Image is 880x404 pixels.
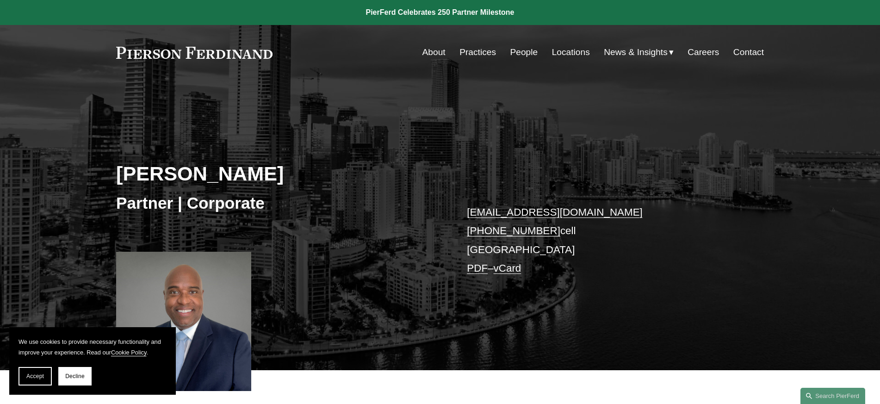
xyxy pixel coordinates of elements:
[552,44,590,61] a: Locations
[800,388,865,404] a: Search this site
[19,367,52,385] button: Accept
[688,44,719,61] a: Careers
[111,349,147,356] a: Cookie Policy
[26,373,44,379] span: Accept
[65,373,85,379] span: Decline
[467,206,642,218] a: [EMAIL_ADDRESS][DOMAIN_NAME]
[733,44,764,61] a: Contact
[116,162,440,186] h2: [PERSON_NAME]
[422,44,446,61] a: About
[604,44,668,61] span: News & Insights
[467,203,737,278] p: cell [GEOGRAPHIC_DATA] –
[604,44,674,61] a: folder dropdown
[58,367,92,385] button: Decline
[459,44,496,61] a: Practices
[9,327,176,395] section: Cookie banner
[494,262,521,274] a: vCard
[510,44,538,61] a: People
[19,336,167,358] p: We use cookies to provide necessary functionality and improve your experience. Read our .
[116,193,440,213] h3: Partner | Corporate
[467,225,560,236] a: [PHONE_NUMBER]
[467,262,488,274] a: PDF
